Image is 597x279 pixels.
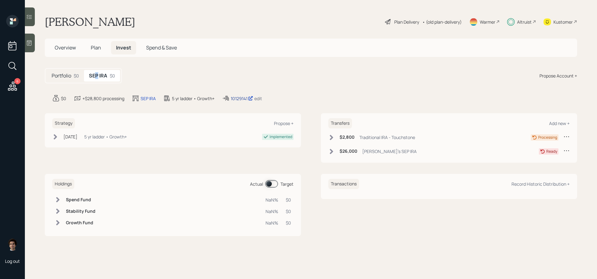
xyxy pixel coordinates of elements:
[14,78,21,84] div: 6
[91,44,101,51] span: Plan
[5,258,20,264] div: Log out
[511,181,570,187] div: Record Historic Distribution +
[270,134,292,140] div: Implemented
[266,197,278,203] div: NaN%
[84,133,127,140] div: 5 yr ladder • Growth+
[280,181,294,187] div: Target
[66,197,95,202] h6: Spend Fund
[61,95,66,102] div: $0
[328,179,359,189] h6: Transactions
[89,73,107,79] h5: SEP IRA
[286,208,291,215] div: $0
[266,208,278,215] div: NaN%
[286,197,291,203] div: $0
[55,44,76,51] span: Overview
[45,15,135,29] h1: [PERSON_NAME]
[266,220,278,226] div: NaN%
[328,118,352,128] h6: Transfers
[82,95,124,102] div: +$28,800 processing
[480,19,495,25] div: Warmer
[254,95,262,101] div: edit
[52,73,71,79] h5: Portfolio
[110,72,115,79] div: $0
[340,149,357,154] h6: $26,000
[141,95,156,102] div: SEP IRA
[517,19,532,25] div: Altruist
[74,72,79,79] div: $0
[553,19,573,25] div: Kustomer
[422,19,462,25] div: • (old plan-delivery)
[359,134,415,141] div: Traditional IRA - Touchstone
[539,72,577,79] div: Propose Account +
[63,133,77,140] div: [DATE]
[549,120,570,126] div: Add new +
[394,19,419,25] div: Plan Delivery
[274,120,294,126] div: Propose +
[6,238,19,251] img: harrison-schaefer-headshot-2.png
[286,220,291,226] div: $0
[250,181,263,187] div: Actual
[362,148,417,155] div: [PERSON_NAME]'s SEP IRA
[340,135,354,140] h6: $2,800
[172,95,215,102] div: 5 yr ladder • Growth+
[66,220,95,226] h6: Growth Fund
[546,149,557,154] div: Ready
[52,179,74,189] h6: Holdings
[116,44,131,51] span: Invest
[538,135,557,140] div: Processing
[231,95,253,102] div: 10129141
[66,209,95,214] h6: Stability Fund
[146,44,177,51] span: Spend & Save
[52,118,75,128] h6: Strategy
